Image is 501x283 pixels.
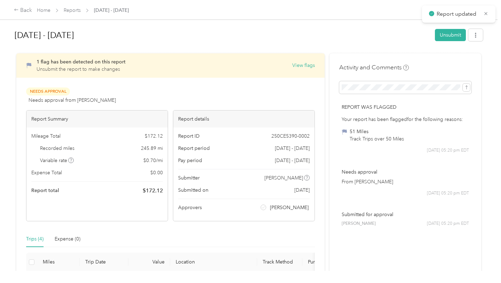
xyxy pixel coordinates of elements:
[143,157,163,164] span: $ 0.70 / mi
[31,169,62,176] span: Expense Total
[257,253,302,272] th: Track Method
[173,110,315,128] div: Report details
[37,253,80,272] th: Miles
[31,132,61,140] span: Mileage Total
[178,174,200,182] span: Submitter
[150,169,163,176] span: $ 0.00
[80,253,128,272] th: Trip Date
[350,128,404,135] div: 51 Miles
[55,235,80,243] div: Expense (0)
[64,7,81,13] a: Reports
[342,211,469,218] p: Submitted for approval
[275,145,310,152] span: [DATE] - [DATE]
[437,10,478,18] p: Report updated
[342,221,376,227] span: [PERSON_NAME]
[26,235,43,243] div: Trips (4)
[170,253,257,272] th: Location
[302,253,355,272] th: Purpose
[14,6,32,15] div: Back
[350,135,404,143] div: Track Trips over 50 Miles
[37,7,50,13] a: Home
[178,186,208,194] span: Submitted on
[427,147,469,154] span: [DATE] 05:20 pm EDT
[342,168,469,176] p: Needs approval
[178,145,210,152] span: Report period
[26,110,168,128] div: Report Summary
[462,244,501,283] iframe: Everlance-gr Chat Button Frame
[275,157,310,164] span: [DATE] - [DATE]
[339,63,409,72] h4: Activity and Comments
[435,29,466,41] button: Unsubmit
[178,204,202,211] span: Approvers
[143,186,163,195] span: $ 172.12
[342,116,469,123] div: Your report has been flagged for the following reasons:
[178,157,202,164] span: Pay period
[15,27,430,44] h1: Aug 25 - 31, 2025
[342,104,469,111] p: Report was flagged
[40,157,74,164] span: Variable rate
[141,145,163,152] span: 245.89 mi
[40,145,74,152] span: Recorded miles
[26,87,70,95] span: Needs Approval
[292,62,315,69] button: View flags
[178,132,200,140] span: Report ID
[145,132,163,140] span: $ 172.12
[270,204,309,211] span: [PERSON_NAME]
[342,178,469,185] p: From [PERSON_NAME]
[37,59,126,65] span: 1 flag has been detected on this report
[294,186,310,194] span: [DATE]
[128,253,170,272] th: Value
[427,221,469,227] span: [DATE] 05:20 pm EDT
[37,66,126,73] p: Unsubmit the report to make changes
[29,97,116,104] span: Needs approval from [PERSON_NAME]
[427,190,469,197] span: [DATE] 05:20 pm EDT
[31,187,59,194] span: Report total
[271,132,310,140] span: 250CE5390-0002
[94,7,129,14] span: [DATE] - [DATE]
[264,174,303,182] span: [PERSON_NAME]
